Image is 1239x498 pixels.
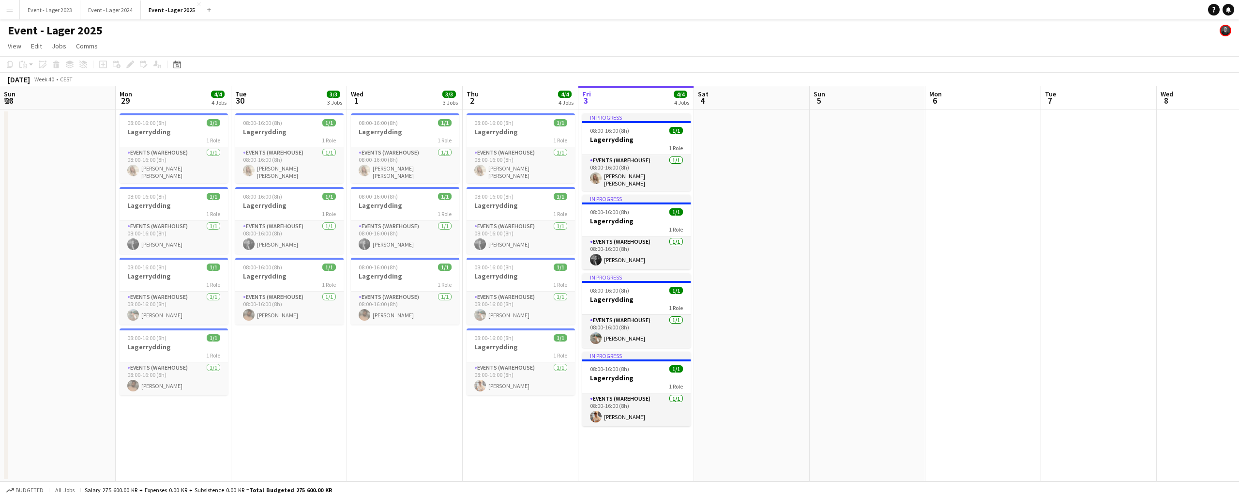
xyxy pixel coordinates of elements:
[582,295,691,304] h3: Lagerrydding
[669,365,683,373] span: 1/1
[235,272,344,280] h3: Lagerrydding
[359,193,398,200] span: 08:00-16:00 (8h)
[467,328,575,395] app-job-card: 08:00-16:00 (8h)1/1Lagerrydding1 RoleEvents (Warehouse)1/108:00-16:00 (8h)[PERSON_NAME]
[553,210,567,218] span: 1 Role
[120,292,228,325] app-card-role: Events (Warehouse)1/108:00-16:00 (8h)[PERSON_NAME]
[669,287,683,294] span: 1/1
[120,258,228,325] div: 08:00-16:00 (8h)1/1Lagerrydding1 RoleEvents (Warehouse)1/108:00-16:00 (8h)[PERSON_NAME]
[438,281,452,288] span: 1 Role
[928,95,942,106] span: 6
[48,40,70,52] a: Jobs
[669,127,683,134] span: 1/1
[127,334,166,342] span: 08:00-16:00 (8h)
[327,91,340,98] span: 3/3
[582,373,691,382] h3: Lagerrydding
[351,258,459,325] app-job-card: 08:00-16:00 (8h)1/1Lagerrydding1 RoleEvents (Warehouse)1/108:00-16:00 (8h)[PERSON_NAME]
[582,195,691,269] app-job-card: In progress08:00-16:00 (8h)1/1Lagerrydding1 RoleEvents (Warehouse)1/108:00-16:00 (8h)[PERSON_NAME]
[582,195,691,202] div: In progress
[582,155,691,191] app-card-role: Events (Warehouse)1/108:00-16:00 (8h)[PERSON_NAME] [PERSON_NAME]
[696,95,709,106] span: 4
[474,193,514,200] span: 08:00-16:00 (8h)
[120,328,228,395] app-job-card: 08:00-16:00 (8h)1/1Lagerrydding1 RoleEvents (Warehouse)1/108:00-16:00 (8h)[PERSON_NAME]
[554,264,567,271] span: 1/1
[2,95,15,106] span: 28
[322,193,336,200] span: 1/1
[351,201,459,210] h3: Lagerrydding
[351,90,363,98] span: Wed
[467,292,575,325] app-card-role: Events (Warehouse)1/108:00-16:00 (8h)[PERSON_NAME]
[120,90,132,98] span: Mon
[438,137,452,144] span: 1 Role
[590,208,629,216] span: 08:00-16:00 (8h)
[467,147,575,183] app-card-role: Events (Warehouse)1/108:00-16:00 (8h)[PERSON_NAME] [PERSON_NAME]
[120,272,228,280] h3: Lagerrydding
[351,272,459,280] h3: Lagerrydding
[1043,95,1056,106] span: 7
[1045,90,1056,98] span: Tue
[812,95,825,106] span: 5
[674,99,689,106] div: 4 Jobs
[582,315,691,348] app-card-role: Events (Warehouse)1/108:00-16:00 (8h)[PERSON_NAME]
[349,95,363,106] span: 1
[351,113,459,183] div: 08:00-16:00 (8h)1/1Lagerrydding1 RoleEvents (Warehouse)1/108:00-16:00 (8h)[PERSON_NAME] [PERSON_N...
[322,281,336,288] span: 1 Role
[582,273,691,281] div: In progress
[52,42,66,50] span: Jobs
[467,362,575,395] app-card-role: Events (Warehouse)1/108:00-16:00 (8h)[PERSON_NAME]
[582,217,691,225] h3: Lagerrydding
[351,127,459,136] h3: Lagerrydding
[327,99,342,106] div: 3 Jobs
[249,486,332,494] span: Total Budgeted 275 600.00 KR
[120,147,228,183] app-card-role: Events (Warehouse)1/108:00-16:00 (8h)[PERSON_NAME] [PERSON_NAME]
[235,90,246,98] span: Tue
[929,90,942,98] span: Mon
[582,352,691,359] div: In progress
[351,221,459,254] app-card-role: Events (Warehouse)1/108:00-16:00 (8h)[PERSON_NAME]
[8,23,103,38] h1: Event - Lager 2025
[581,95,591,106] span: 3
[359,119,398,126] span: 08:00-16:00 (8h)
[553,281,567,288] span: 1 Role
[351,187,459,254] app-job-card: 08:00-16:00 (8h)1/1Lagerrydding1 RoleEvents (Warehouse)1/108:00-16:00 (8h)[PERSON_NAME]
[127,193,166,200] span: 08:00-16:00 (8h)
[4,90,15,98] span: Sun
[1159,95,1173,106] span: 8
[120,362,228,395] app-card-role: Events (Warehouse)1/108:00-16:00 (8h)[PERSON_NAME]
[582,393,691,426] app-card-role: Events (Warehouse)1/108:00-16:00 (8h)[PERSON_NAME]
[235,127,344,136] h3: Lagerrydding
[207,264,220,271] span: 1/1
[582,352,691,426] app-job-card: In progress08:00-16:00 (8h)1/1Lagerrydding1 RoleEvents (Warehouse)1/108:00-16:00 (8h)[PERSON_NAME]
[206,281,220,288] span: 1 Role
[127,119,166,126] span: 08:00-16:00 (8h)
[80,0,141,19] button: Event - Lager 2024
[467,258,575,325] app-job-card: 08:00-16:00 (8h)1/1Lagerrydding1 RoleEvents (Warehouse)1/108:00-16:00 (8h)[PERSON_NAME]
[206,352,220,359] span: 1 Role
[235,258,344,325] app-job-card: 08:00-16:00 (8h)1/1Lagerrydding1 RoleEvents (Warehouse)1/108:00-16:00 (8h)[PERSON_NAME]
[211,91,225,98] span: 4/4
[212,99,227,106] div: 4 Jobs
[60,76,73,83] div: CEST
[322,137,336,144] span: 1 Role
[85,486,332,494] div: Salary 275 600.00 KR + Expenses 0.00 KR + Subsistence 0.00 KR =
[8,42,21,50] span: View
[582,273,691,348] app-job-card: In progress08:00-16:00 (8h)1/1Lagerrydding1 RoleEvents (Warehouse)1/108:00-16:00 (8h)[PERSON_NAME]
[467,90,479,98] span: Thu
[669,226,683,233] span: 1 Role
[698,90,709,98] span: Sat
[207,119,220,126] span: 1/1
[235,221,344,254] app-card-role: Events (Warehouse)1/108:00-16:00 (8h)[PERSON_NAME]
[207,193,220,200] span: 1/1
[442,91,456,98] span: 3/3
[235,292,344,325] app-card-role: Events (Warehouse)1/108:00-16:00 (8h)[PERSON_NAME]
[235,201,344,210] h3: Lagerrydding
[8,75,30,84] div: [DATE]
[582,236,691,269] app-card-role: Events (Warehouse)1/108:00-16:00 (8h)[PERSON_NAME]
[15,487,44,494] span: Budgeted
[118,95,132,106] span: 29
[467,187,575,254] div: 08:00-16:00 (8h)1/1Lagerrydding1 RoleEvents (Warehouse)1/108:00-16:00 (8h)[PERSON_NAME]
